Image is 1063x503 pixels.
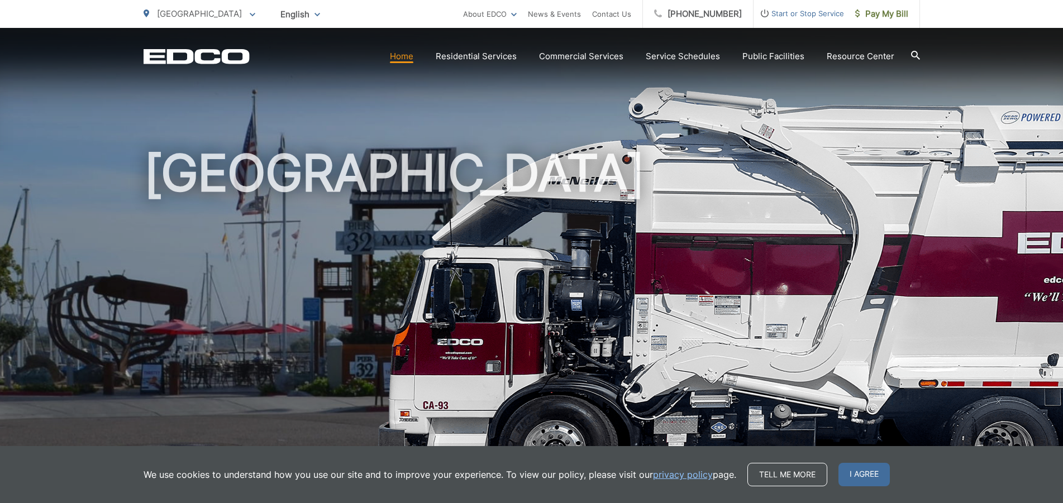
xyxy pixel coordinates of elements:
[653,468,713,481] a: privacy policy
[144,468,736,481] p: We use cookies to understand how you use our site and to improve your experience. To view our pol...
[157,8,242,19] span: [GEOGRAPHIC_DATA]
[463,7,517,21] a: About EDCO
[144,145,920,499] h1: [GEOGRAPHIC_DATA]
[747,463,827,486] a: Tell me more
[528,7,581,21] a: News & Events
[827,50,894,63] a: Resource Center
[838,463,890,486] span: I agree
[592,7,631,21] a: Contact Us
[855,7,908,21] span: Pay My Bill
[144,49,250,64] a: EDCD logo. Return to the homepage.
[272,4,328,24] span: English
[436,50,517,63] a: Residential Services
[390,50,413,63] a: Home
[742,50,804,63] a: Public Facilities
[539,50,623,63] a: Commercial Services
[646,50,720,63] a: Service Schedules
